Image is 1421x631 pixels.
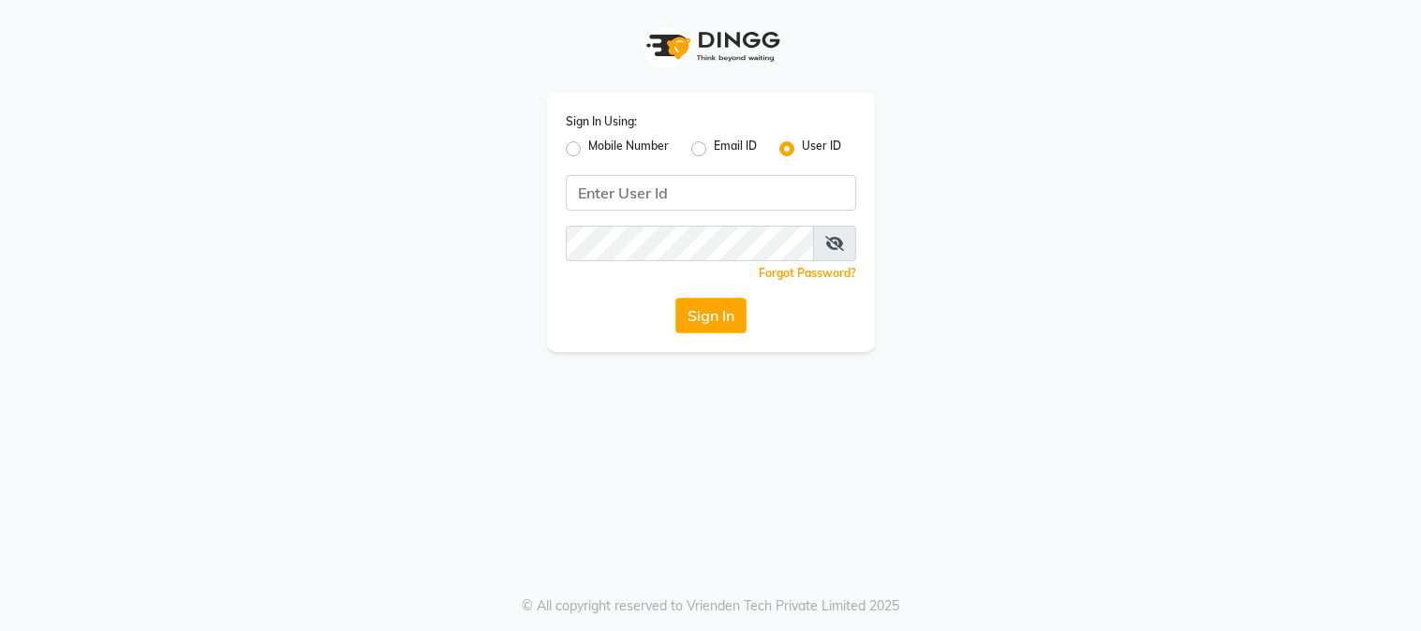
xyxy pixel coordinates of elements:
input: Username [566,175,856,211]
input: Username [566,226,814,261]
a: Forgot Password? [759,266,856,280]
label: User ID [802,138,841,160]
button: Sign In [675,298,747,333]
label: Mobile Number [588,138,669,160]
label: Sign In Using: [566,113,637,130]
label: Email ID [714,138,757,160]
img: logo1.svg [636,19,786,74]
